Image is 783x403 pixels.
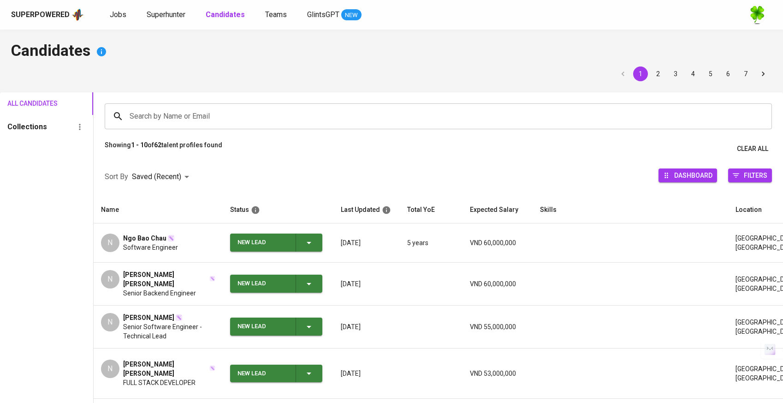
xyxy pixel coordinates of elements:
p: VND 60,000,000 [470,238,525,247]
img: app logo [71,8,84,22]
a: Candidates [206,9,247,21]
span: Dashboard [674,169,712,181]
a: Teams [265,9,289,21]
div: N [101,360,119,378]
button: New Lead [230,318,322,336]
p: VND 60,000,000 [470,279,525,289]
img: magic_wand.svg [209,276,215,282]
div: New Lead [237,365,288,383]
span: [PERSON_NAME] [PERSON_NAME] [123,270,208,289]
th: Name [94,197,223,223]
span: Senior Software Engineer - Technical Lead [123,322,215,341]
p: [DATE] [341,322,392,331]
span: Filters [744,169,767,181]
nav: pagination navigation [614,66,772,81]
p: 5 years [407,238,455,247]
img: magic_wand.svg [175,314,183,321]
a: Jobs [110,9,128,21]
span: [PERSON_NAME] [PERSON_NAME] [123,360,208,378]
button: Go to page 6 [721,66,736,81]
th: Total YoE [400,197,463,223]
p: Saved (Recent) [132,171,181,182]
a: Superhunter [147,9,187,21]
span: Clear All [737,143,768,155]
a: Superpoweredapp logo [11,8,84,22]
p: [DATE] [341,238,392,247]
span: Superhunter [147,10,185,19]
div: New Lead [237,234,288,252]
p: VND 53,000,000 [470,369,525,378]
a: GlintsGPT NEW [307,9,362,21]
button: Go to page 5 [703,66,718,81]
div: New Lead [237,275,288,293]
img: f9493b8c-82b8-4f41-8722-f5d69bb1b761.jpg [748,6,766,24]
button: New Lead [230,275,322,293]
img: magic_wand.svg [209,365,215,371]
button: Go to page 7 [738,66,753,81]
b: 1 - 10 [131,141,148,149]
th: Skills [533,197,728,223]
button: page 1 [633,66,648,81]
button: Filters [728,168,772,182]
th: Expected Salary [463,197,533,223]
h4: Candidates [11,41,772,63]
button: Go to page 2 [651,66,665,81]
div: Superpowered [11,10,70,20]
p: VND 55,000,000 [470,322,525,331]
div: N [101,270,119,289]
span: Ngo Bao Chau [123,234,166,243]
span: GlintsGPT [307,10,339,19]
span: Teams [265,10,287,19]
th: Status [223,197,333,223]
div: N [101,234,119,252]
span: All Candidates [7,98,45,109]
button: Dashboard [658,168,717,182]
span: Senior Backend Engineer [123,289,196,298]
button: Go to page 4 [686,66,700,81]
span: Jobs [110,10,126,19]
span: FULL STACK DEVELOPER [123,378,196,387]
div: New Lead [237,318,288,336]
button: Clear All [733,140,772,157]
button: New Lead [230,365,322,383]
h6: Collections [7,120,47,133]
div: Saved (Recent) [132,168,192,186]
th: Last Updated [333,197,400,223]
span: Software Engineer [123,243,178,252]
button: Go to next page [756,66,771,81]
p: [DATE] [341,369,392,378]
button: New Lead [230,234,322,252]
p: Sort By [105,171,128,182]
span: [PERSON_NAME] [123,313,174,322]
div: N [101,313,119,331]
button: Go to page 3 [668,66,683,81]
span: NEW [341,11,362,20]
p: Showing of talent profiles found [105,140,222,157]
p: [DATE] [341,279,392,289]
b: 62 [154,141,161,149]
img: magic_wand.svg [167,235,175,242]
b: Candidates [206,10,245,19]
